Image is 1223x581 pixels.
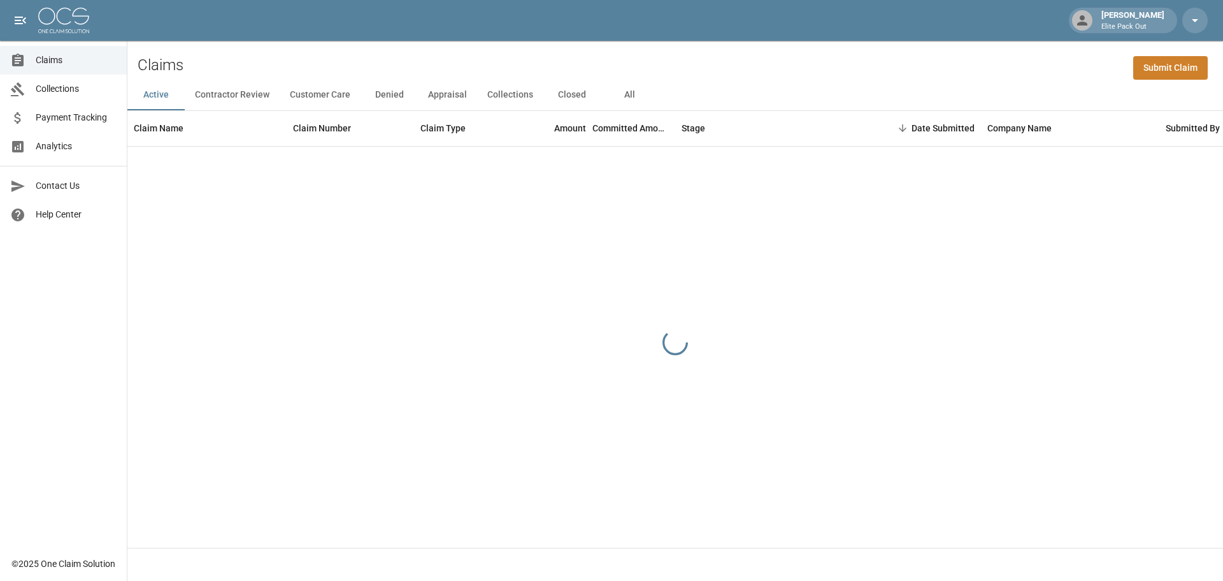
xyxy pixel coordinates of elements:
button: Contractor Review [185,80,280,110]
div: Claim Name [134,110,183,146]
div: Stage [675,110,866,146]
div: Stage [682,110,705,146]
button: Collections [477,80,543,110]
span: Claims [36,54,117,67]
p: Elite Pack Out [1101,22,1164,33]
div: Committed Amount [592,110,669,146]
span: Contact Us [36,179,117,193]
div: Amount [554,110,586,146]
button: Closed [543,80,601,110]
div: Company Name [981,110,1159,146]
div: Submitted By [1166,110,1220,146]
div: Claim Type [414,110,510,146]
div: © 2025 One Claim Solution [11,557,115,570]
span: Collections [36,82,117,96]
button: Active [127,80,185,110]
div: Committed Amount [592,110,675,146]
h2: Claims [138,56,183,75]
button: Customer Care [280,80,361,110]
div: Date Submitted [866,110,981,146]
button: Appraisal [418,80,477,110]
div: dynamic tabs [127,80,1223,110]
div: Company Name [987,110,1052,146]
button: Denied [361,80,418,110]
span: Help Center [36,208,117,221]
a: Submit Claim [1133,56,1208,80]
span: Analytics [36,140,117,153]
button: open drawer [8,8,33,33]
div: Date Submitted [912,110,975,146]
span: Payment Tracking [36,111,117,124]
img: ocs-logo-white-transparent.png [38,8,89,33]
div: Claim Type [420,110,466,146]
div: Claim Number [293,110,351,146]
button: Sort [894,119,912,137]
div: [PERSON_NAME] [1096,9,1169,32]
button: All [601,80,658,110]
div: Claim Name [127,110,287,146]
div: Claim Number [287,110,414,146]
div: Amount [510,110,592,146]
